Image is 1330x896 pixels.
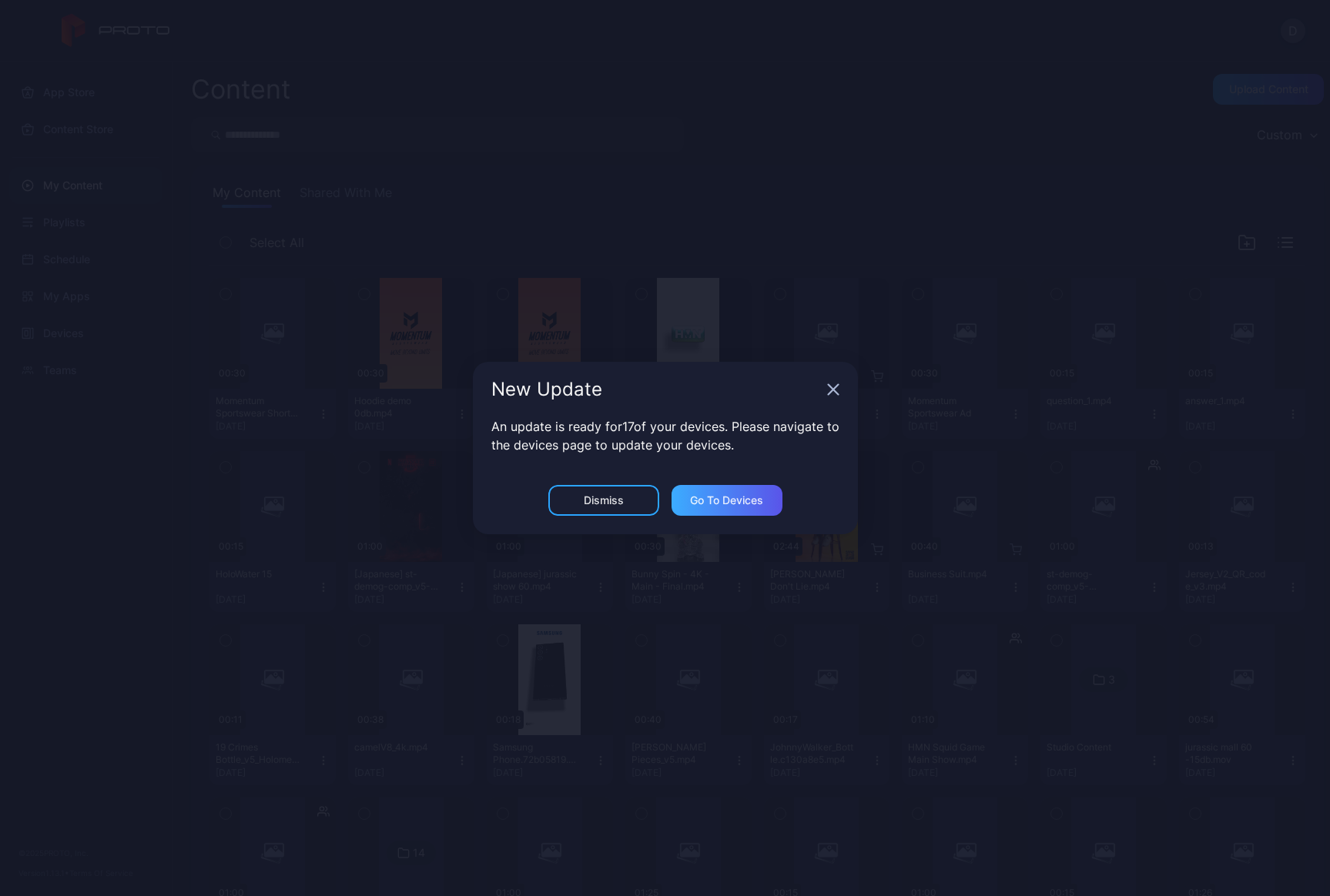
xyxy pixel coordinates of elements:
button: Dismiss [548,485,659,516]
div: Go to devices [690,494,763,507]
button: Go to devices [672,485,782,516]
p: An update is ready for 17 of your devices. Please navigate to the devices page to update your dev... [491,417,839,454]
div: New Update [491,380,821,399]
div: Dismiss [584,494,624,507]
